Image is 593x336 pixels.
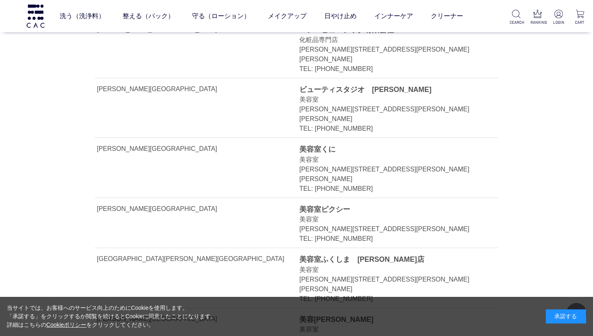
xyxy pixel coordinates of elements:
[374,5,413,27] a: インナーケア
[97,204,217,214] div: [PERSON_NAME][GEOGRAPHIC_DATA]
[530,10,544,25] a: RANKING
[530,19,544,25] p: RANKING
[7,304,217,329] div: 当サイトでは、お客様へのサービス向上のためにCookieを使用します。 「承諾する」をクリックするか閲覧を続けるとCookieに同意したことになります。 詳細はこちらの をクリックしてください。
[268,5,307,27] a: メイクアップ
[509,19,523,25] p: SEARCH
[573,19,587,25] p: CART
[60,5,105,27] a: 洗う（洗浄料）
[299,204,480,215] div: 美容室ピクシー
[431,5,463,27] a: クリーナー
[299,144,480,154] div: 美容室くに
[299,224,480,234] div: [PERSON_NAME][STREET_ADDRESS][PERSON_NAME]
[509,10,523,25] a: SEARCH
[192,5,250,27] a: 守る（ローション）
[299,64,480,74] div: TEL: [PHONE_NUMBER]
[299,124,480,134] div: TEL: [PHONE_NUMBER]
[299,234,480,244] div: TEL: [PHONE_NUMBER]
[299,155,480,165] div: 美容室
[299,215,480,224] div: 美容室
[123,5,174,27] a: 整える（パック）
[299,84,480,95] div: ビューティスタジオ [PERSON_NAME]
[299,254,480,265] div: 美容室ふくしま [PERSON_NAME]店
[299,275,480,294] div: [PERSON_NAME][STREET_ADDRESS][PERSON_NAME][PERSON_NAME]
[46,321,87,328] a: Cookieポリシー
[546,309,586,323] div: 承諾する
[299,165,480,184] div: [PERSON_NAME][STREET_ADDRESS][PERSON_NAME][PERSON_NAME]
[299,184,480,194] div: TEL: [PHONE_NUMBER]
[97,254,284,264] div: [GEOGRAPHIC_DATA][PERSON_NAME][GEOGRAPHIC_DATA]
[299,265,480,275] div: 美容室
[299,104,480,124] div: [PERSON_NAME][STREET_ADDRESS][PERSON_NAME][PERSON_NAME]
[97,144,217,154] div: [PERSON_NAME][GEOGRAPHIC_DATA]
[573,10,587,25] a: CART
[552,19,566,25] p: LOGIN
[299,45,480,64] div: [PERSON_NAME][STREET_ADDRESS][PERSON_NAME][PERSON_NAME]
[299,294,480,304] div: TEL: [PHONE_NUMBER]
[299,95,480,104] div: 美容室
[324,5,357,27] a: 日やけ止め
[97,84,217,94] div: [PERSON_NAME][GEOGRAPHIC_DATA]
[25,4,46,27] img: logo
[552,10,566,25] a: LOGIN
